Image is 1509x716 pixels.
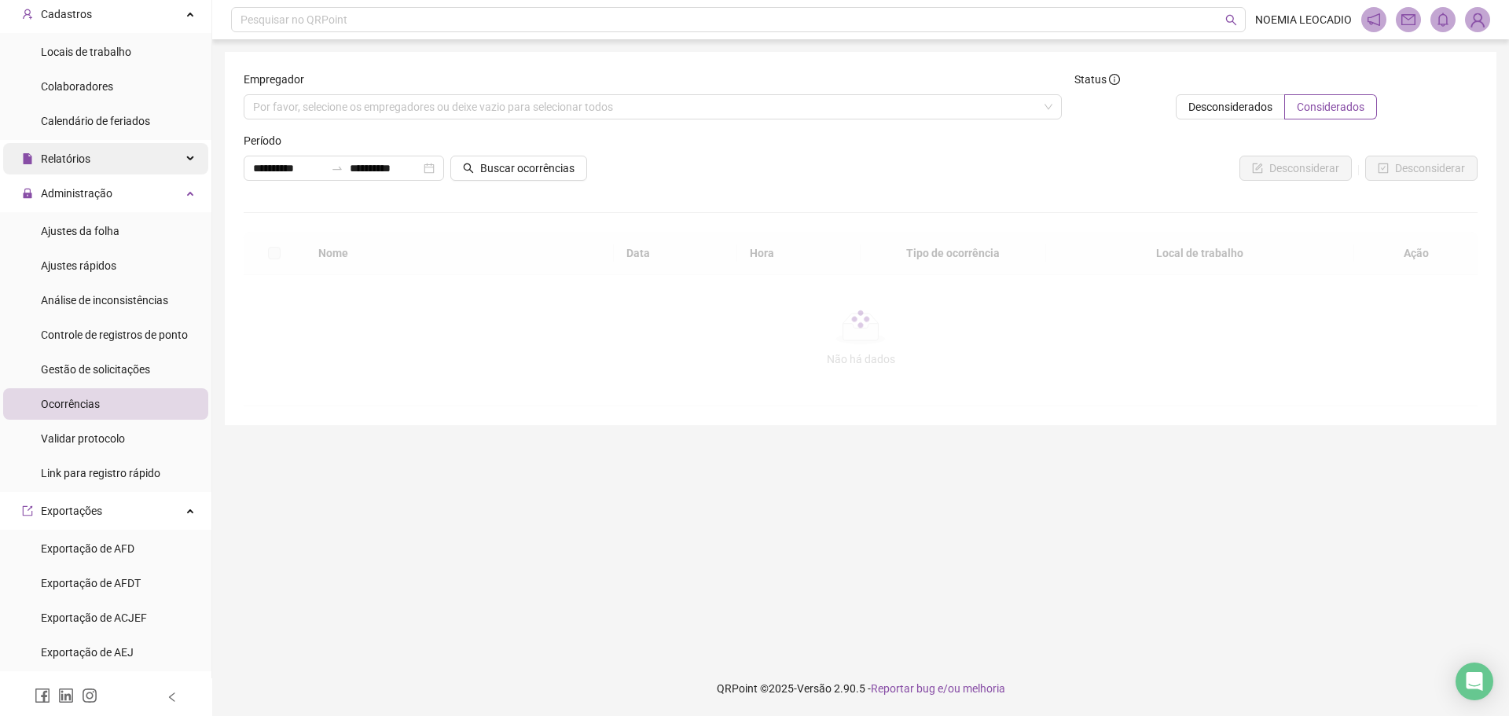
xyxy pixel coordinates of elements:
[41,8,92,20] span: Cadastros
[82,688,97,703] span: instagram
[41,646,134,659] span: Exportação de AEJ
[41,152,90,165] span: Relatórios
[1225,14,1237,26] span: search
[871,682,1005,695] span: Reportar bug e/ou melhoria
[1466,8,1489,31] img: 89156
[450,156,587,181] button: Buscar ocorrências
[22,188,33,199] span: lock
[1239,156,1352,181] button: Desconsiderar
[797,682,832,695] span: Versão
[41,46,131,58] span: Locais de trabalho
[35,688,50,703] span: facebook
[1255,11,1352,28] span: NOEMIA LEOCADIO
[212,661,1509,716] footer: QRPoint © 2025 - 2.90.5 -
[41,542,134,555] span: Exportação de AFD
[1297,101,1364,113] span: Considerados
[41,505,102,517] span: Exportações
[1188,101,1272,113] span: Desconsiderados
[331,162,343,174] span: to
[244,132,292,149] label: Período
[58,688,74,703] span: linkedin
[41,329,188,341] span: Controle de registros de ponto
[41,225,119,237] span: Ajustes da folha
[167,692,178,703] span: left
[41,398,100,410] span: Ocorrências
[463,163,474,174] span: search
[41,115,150,127] span: Calendário de feriados
[41,294,168,307] span: Análise de inconsistências
[41,363,150,376] span: Gestão de solicitações
[41,259,116,272] span: Ajustes rápidos
[1456,663,1493,700] div: Open Intercom Messenger
[244,71,314,88] label: Empregador
[1074,71,1120,88] span: Status
[41,80,113,93] span: Colaboradores
[1365,156,1478,181] button: Desconsiderar
[41,432,125,445] span: Validar protocolo
[1401,13,1415,27] span: mail
[1367,13,1381,27] span: notification
[22,505,33,516] span: export
[41,611,147,624] span: Exportação de ACJEF
[480,160,575,177] span: Buscar ocorrências
[1436,13,1450,27] span: bell
[1109,74,1120,85] span: info-circle
[41,187,112,200] span: Administração
[22,9,33,20] span: user-add
[41,467,160,479] span: Link para registro rápido
[22,153,33,164] span: file
[41,577,141,589] span: Exportação de AFDT
[331,162,343,174] span: swap-right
